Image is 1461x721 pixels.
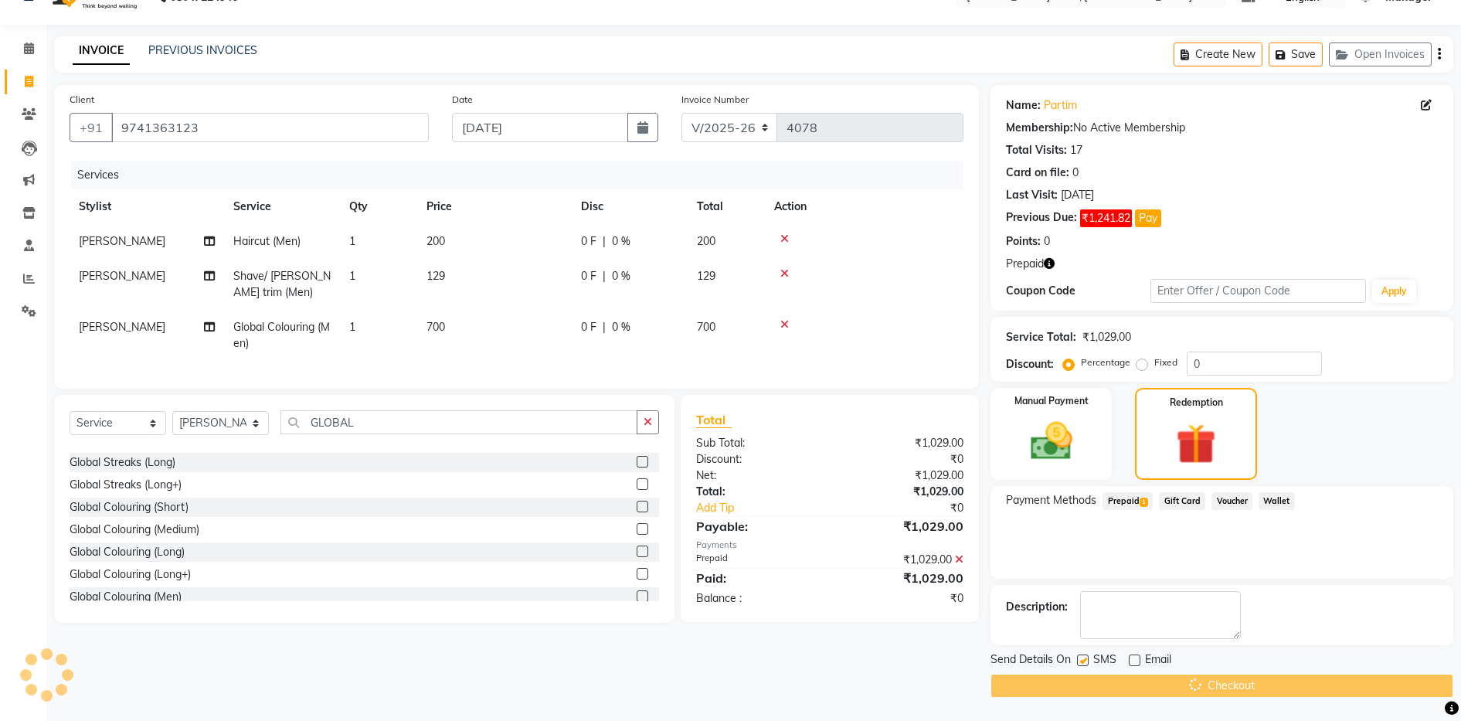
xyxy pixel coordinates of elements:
span: 1 [349,269,355,283]
span: Send Details On [990,651,1071,671]
button: Create New [1174,43,1262,66]
span: 700 [426,320,445,334]
th: Total [688,189,765,224]
button: +91 [70,113,113,142]
div: Sub Total: [685,435,830,451]
div: Services [71,161,975,189]
label: Invoice Number [681,93,749,107]
th: Stylist [70,189,224,224]
div: Card on file: [1006,165,1069,181]
a: INVOICE [73,37,130,65]
div: 0 [1044,233,1050,250]
span: Payment Methods [1006,492,1096,508]
div: ₹1,029.00 [830,435,975,451]
div: Balance : [685,590,830,607]
button: Apply [1372,280,1416,303]
th: Action [765,189,963,224]
div: ₹1,029.00 [830,517,975,536]
span: 1 [349,234,355,248]
label: Date [452,93,473,107]
span: 0 % [612,268,630,284]
div: Points: [1006,233,1041,250]
span: Prepaid [1103,492,1153,510]
span: 0 F [581,268,596,284]
th: Qty [340,189,417,224]
div: Service Total: [1006,329,1076,345]
div: Paid: [685,569,830,587]
div: ₹0 [855,500,976,516]
div: Payable: [685,517,830,536]
div: ₹1,029.00 [830,484,975,500]
div: Global Colouring (Long) [70,544,185,560]
span: Voucher [1211,492,1252,510]
input: Search by Name/Mobile/Email/Code [111,113,429,142]
span: Wallet [1259,492,1295,510]
span: Total [696,412,732,428]
th: Service [224,189,340,224]
span: Gift Card [1159,492,1205,510]
span: 700 [697,320,715,334]
div: Coupon Code [1006,283,1150,299]
span: [PERSON_NAME] [79,234,165,248]
span: 1 [349,320,355,334]
div: Global Colouring (Short) [70,499,189,515]
label: Client [70,93,94,107]
a: PREVIOUS INVOICES [148,43,257,57]
div: 0 [1072,165,1079,181]
span: [PERSON_NAME] [79,320,165,334]
span: | [603,319,606,335]
div: Payments [696,539,963,552]
div: ₹0 [830,451,975,468]
span: 0 F [581,233,596,250]
div: Discount: [685,451,830,468]
div: Global Streaks (Long+) [70,477,182,493]
span: Global Colouring (Men) [233,320,330,350]
div: 17 [1070,142,1082,158]
th: Disc [572,189,688,224]
input: Search or Scan [280,410,637,434]
div: Total: [685,484,830,500]
span: 129 [426,269,445,283]
span: SMS [1093,651,1116,671]
div: Membership: [1006,120,1073,136]
span: Haircut (Men) [233,234,301,248]
label: Percentage [1081,355,1130,369]
div: No Active Membership [1006,120,1438,136]
div: ₹1,029.00 [830,552,975,568]
a: Add Tip [685,500,854,516]
span: 200 [426,234,445,248]
div: ₹1,029.00 [830,569,975,587]
label: Redemption [1170,396,1223,410]
span: Prepaid [1006,256,1044,272]
div: Name: [1006,97,1041,114]
div: Net: [685,468,830,484]
div: Prepaid [685,552,830,568]
div: Description: [1006,599,1068,615]
img: _gift.svg [1164,419,1229,469]
span: Email [1145,651,1171,671]
div: [DATE] [1061,187,1094,203]
div: Previous Due: [1006,209,1077,227]
button: Pay [1135,209,1161,227]
span: 0 % [612,233,630,250]
span: | [603,268,606,284]
div: Global Colouring (Medium) [70,522,199,538]
div: ₹1,029.00 [830,468,975,484]
span: 0 F [581,319,596,335]
div: Global Streaks (Long) [70,454,175,471]
div: Global Colouring (Long+) [70,566,191,583]
img: _cash.svg [1018,417,1086,465]
div: Discount: [1006,356,1054,372]
span: [PERSON_NAME] [79,269,165,283]
span: 1 [1140,498,1148,507]
span: 129 [697,269,715,283]
div: Last Visit: [1006,187,1058,203]
span: 0 % [612,319,630,335]
span: 200 [697,234,715,248]
th: Price [417,189,572,224]
label: Fixed [1154,355,1177,369]
input: Enter Offer / Coupon Code [1150,279,1366,303]
span: ₹1,241.82 [1080,209,1132,227]
button: Save [1269,43,1323,66]
div: Global Colouring (Men) [70,589,182,605]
